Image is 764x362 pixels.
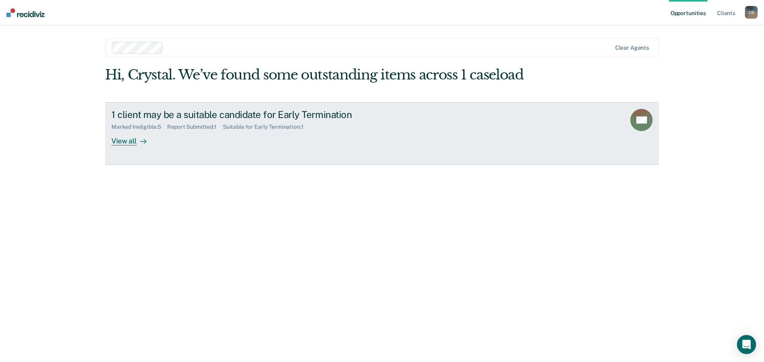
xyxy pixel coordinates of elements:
div: 1 client may be a suitable candidate for Early Termination [111,109,391,120]
div: Clear agents [615,45,649,51]
button: CB [745,6,758,19]
div: View all [111,130,156,145]
div: C B [745,6,758,19]
img: Recidiviz [6,8,45,17]
div: Report Submitted : 1 [167,124,223,130]
div: Marked Ineligible : 5 [111,124,167,130]
a: 1 client may be a suitable candidate for Early TerminationMarked Ineligible:5Report Submitted:1Su... [105,102,659,165]
div: Open Intercom Messenger [737,335,756,354]
div: Hi, Crystal. We’ve found some outstanding items across 1 caseload [105,67,548,83]
div: Suitable for Early Termination : 1 [223,124,310,130]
